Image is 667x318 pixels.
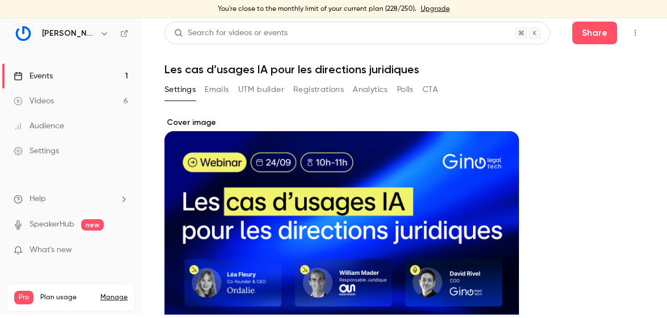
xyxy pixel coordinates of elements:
button: UTM builder [238,81,284,99]
div: Events [14,70,53,82]
span: new [81,219,104,231]
h6: [PERSON_NAME] [42,28,95,39]
li: help-dropdown-opener [14,193,128,205]
button: Polls [397,81,413,99]
button: Analytics [353,81,388,99]
div: Search for videos or events [174,27,288,39]
div: Settings [14,145,59,157]
button: Registrations [293,81,344,99]
a: Manage [100,293,128,302]
button: Share [572,22,617,44]
a: SpeakerHub [29,219,74,231]
span: What's new [29,244,72,256]
button: CTA [423,81,438,99]
h1: Les cas d’usages IA pour les directions juridiques [164,62,644,76]
div: Audience [14,120,64,132]
span: Plan usage [40,293,94,302]
label: Cover image [164,117,519,128]
button: Emails [205,81,229,99]
div: Videos [14,95,54,107]
iframe: Noticeable Trigger [115,245,128,256]
img: Gino LegalTech [14,24,32,43]
a: Upgrade [421,5,450,14]
span: Help [29,193,46,205]
button: Settings [164,81,196,99]
span: Pro [14,291,33,304]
